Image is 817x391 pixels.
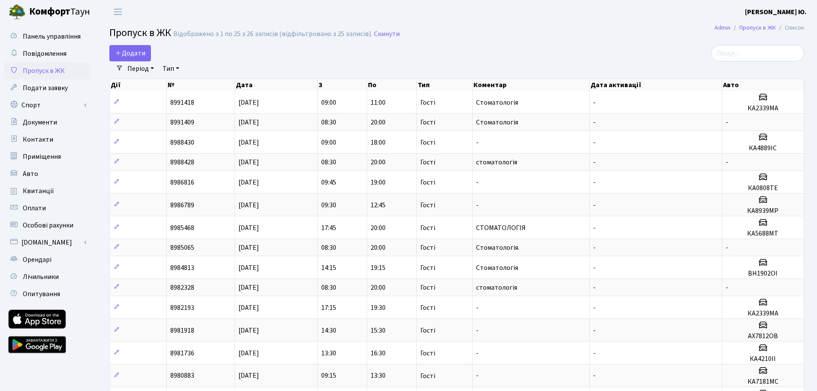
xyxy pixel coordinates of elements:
b: [PERSON_NAME] Ю. [745,7,807,17]
span: Стоматологія [476,98,518,107]
span: 09:00 [321,138,336,147]
span: 19:15 [371,263,386,273]
a: Admin [714,23,730,32]
a: Контакти [4,131,90,148]
a: Тип [159,61,183,76]
span: [DATE] [238,138,259,147]
span: 18:00 [371,138,386,147]
span: - [726,283,728,292]
img: logo.png [9,3,26,21]
span: Подати заявку [23,83,68,93]
h5: КА2339МА [726,309,800,318]
span: 12:45 [371,200,386,210]
span: - [476,349,479,358]
span: - [593,98,596,107]
span: [DATE] [238,200,259,210]
span: - [593,303,596,312]
input: Пошук... [711,45,804,61]
li: Список [776,23,804,33]
h5: АХ7812ОВ [726,332,800,340]
span: 20:00 [371,118,386,127]
span: Пропуск в ЖК [109,25,171,40]
h5: КА0808ТЕ [726,184,800,192]
h5: КА7181МС [726,378,800,386]
span: Приміщення [23,152,61,161]
span: 8991409 [170,118,194,127]
span: Стоматологія [476,118,518,127]
span: Таун [29,5,90,19]
span: 8986816 [170,178,194,187]
span: [DATE] [238,263,259,273]
span: - [593,349,596,358]
span: Документи [23,118,57,127]
b: Комфорт [29,5,70,18]
a: Приміщення [4,148,90,165]
a: Панель управління [4,28,90,45]
span: СТОМАТОЛОГІЯ [476,223,526,233]
span: Гості [420,202,435,209]
span: Гості [420,284,435,291]
span: Гості [420,244,435,251]
div: Відображено з 1 по 25 з 26 записів (відфільтровано з 25 записів). [173,30,372,38]
span: 14:30 [321,326,336,335]
span: Гості [420,350,435,357]
span: Стоматологія. [476,243,519,252]
span: 08:30 [321,158,336,167]
span: 8981918 [170,326,194,335]
span: 09:45 [321,178,336,187]
a: Опитування [4,285,90,303]
span: Гості [420,327,435,334]
span: 20:00 [371,283,386,292]
span: - [726,243,728,252]
h5: КА4889ІС [726,144,800,152]
span: [DATE] [238,98,259,107]
span: Опитування [23,289,60,299]
a: Скинути [374,30,400,38]
span: 11:00 [371,98,386,107]
h5: КА2339МА [726,104,800,112]
span: 19:00 [371,178,386,187]
span: стоматологія [476,283,517,292]
a: Авто [4,165,90,182]
a: Особові рахунки [4,217,90,234]
span: - [593,326,596,335]
span: - [726,118,728,127]
span: Особові рахунки [23,221,73,230]
span: 13:30 [321,349,336,358]
span: Гості [420,304,435,311]
h5: КА4210ІІ [726,355,800,363]
span: Гості [420,99,435,106]
span: - [593,263,596,273]
span: 08:30 [321,283,336,292]
span: - [593,371,596,381]
span: 8981736 [170,349,194,358]
span: - [476,178,479,187]
a: Квитанції [4,182,90,200]
th: Коментар [473,79,590,91]
a: Орендарі [4,251,90,268]
span: 8982193 [170,303,194,312]
span: 09:00 [321,98,336,107]
span: [DATE] [238,158,259,167]
span: [DATE] [238,283,259,292]
span: [DATE] [238,118,259,127]
span: 20:00 [371,243,386,252]
span: Стоматологія [476,263,518,273]
h5: КА8939МР [726,207,800,215]
span: Квитанції [23,186,54,196]
span: - [593,158,596,167]
h5: ВН1902ОІ [726,270,800,278]
span: [DATE] [238,371,259,381]
span: - [593,200,596,210]
th: З [318,79,367,91]
span: - [476,200,479,210]
span: Гості [420,119,435,126]
span: 09:15 [321,371,336,381]
span: - [593,118,596,127]
th: По [367,79,416,91]
span: Гості [420,373,435,379]
button: Переключити навігацію [107,5,129,19]
span: Гості [420,139,435,146]
span: 09:30 [321,200,336,210]
span: 20:00 [371,223,386,233]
